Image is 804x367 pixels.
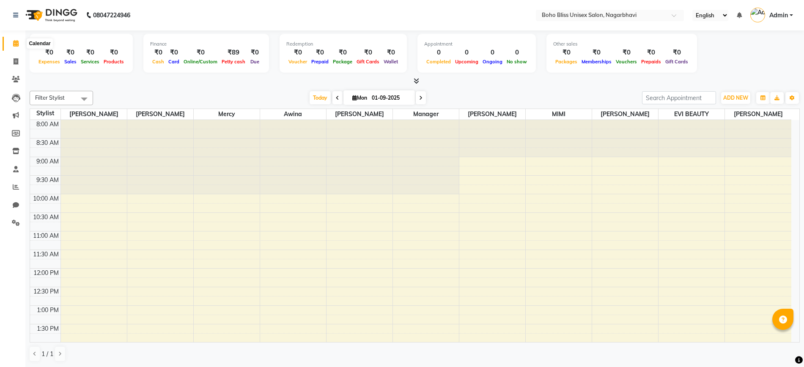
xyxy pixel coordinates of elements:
b: 08047224946 [93,3,130,27]
span: Card [166,59,181,65]
div: Redemption [286,41,400,48]
div: ₹0 [309,48,331,57]
span: [PERSON_NAME] [592,109,658,120]
img: Admin [750,8,765,22]
div: 8:30 AM [35,139,60,147]
div: Total [36,41,126,48]
div: 0 [424,48,453,57]
input: Search Appointment [642,91,716,104]
span: Package [331,59,354,65]
img: logo [22,3,80,27]
span: [PERSON_NAME] [459,109,525,120]
span: Prepaid [309,59,331,65]
span: Admin [769,11,788,20]
span: Memberships [579,59,614,65]
span: Services [79,59,102,65]
div: 12:00 PM [32,269,60,277]
div: 10:00 AM [31,194,60,203]
span: Petty cash [220,59,247,65]
div: ₹0 [79,48,102,57]
div: ₹0 [579,48,614,57]
span: Cash [150,59,166,65]
div: Appointment [424,41,529,48]
iframe: chat widget [768,333,796,359]
span: Gift Cards [354,59,381,65]
span: [PERSON_NAME] [127,109,193,120]
span: ADD NEW [723,95,748,101]
div: ₹0 [286,48,309,57]
div: ₹0 [553,48,579,57]
span: Manager [393,109,459,120]
div: ₹0 [639,48,663,57]
span: Wallet [381,59,400,65]
span: Mercy [194,109,260,120]
span: Awina [260,109,326,120]
div: ₹0 [102,48,126,57]
div: ₹0 [166,48,181,57]
div: 8:00 AM [35,120,60,129]
div: ₹0 [62,48,79,57]
span: Gift Cards [663,59,690,65]
div: ₹0 [354,48,381,57]
span: Sales [62,59,79,65]
div: 1:00 PM [35,306,60,315]
div: ₹0 [181,48,220,57]
input: 2025-09-01 [369,92,412,104]
div: ₹0 [331,48,354,57]
div: ₹0 [614,48,639,57]
span: Filter Stylist [35,94,65,101]
span: Ongoing [480,59,505,65]
div: 1:30 PM [35,324,60,333]
div: 10:30 AM [31,213,60,222]
span: Online/Custom [181,59,220,65]
span: Vouchers [614,59,639,65]
div: 9:00 AM [35,157,60,166]
div: 12:30 PM [32,287,60,296]
span: [PERSON_NAME] [327,109,392,120]
span: [PERSON_NAME] [61,109,127,120]
span: Due [248,59,261,65]
span: Today [310,91,331,104]
div: ₹0 [663,48,690,57]
span: MIMI [526,109,592,120]
span: [PERSON_NAME] [725,109,791,120]
span: EVI BEAUTY [659,109,724,120]
div: 11:30 AM [31,250,60,259]
div: 11:00 AM [31,231,60,240]
span: No show [505,59,529,65]
div: Stylist [30,109,60,118]
div: 0 [505,48,529,57]
span: Prepaids [639,59,663,65]
button: ADD NEW [721,92,750,104]
div: 0 [480,48,505,57]
div: ₹0 [381,48,400,57]
span: Mon [350,95,369,101]
span: Expenses [36,59,62,65]
div: Other sales [553,41,690,48]
div: Calendar [27,38,52,49]
span: 1 / 1 [41,350,53,359]
div: ₹89 [220,48,247,57]
span: Packages [553,59,579,65]
div: ₹0 [36,48,62,57]
span: Products [102,59,126,65]
div: Finance [150,41,262,48]
span: Voucher [286,59,309,65]
div: ₹0 [247,48,262,57]
div: ₹0 [150,48,166,57]
div: 0 [453,48,480,57]
span: Completed [424,59,453,65]
span: Upcoming [453,59,480,65]
div: 9:30 AM [35,176,60,185]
